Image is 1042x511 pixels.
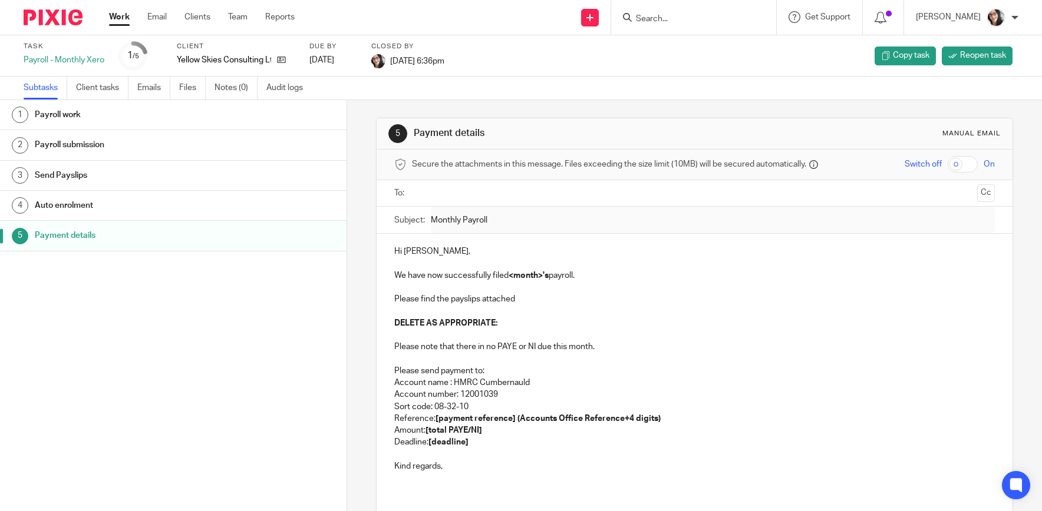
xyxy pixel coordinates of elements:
span: On [984,158,995,170]
p: Please find the payslips attached [394,293,994,305]
h1: Payroll work [35,106,235,124]
h1: Send Payslips [35,167,235,184]
div: 5 [12,228,28,244]
span: Secure the attachments in this message. Files exceeding the size limit (10MB) will be secured aut... [412,158,806,170]
p: Account number: 12001039 [394,389,994,400]
button: Cc [977,184,995,202]
label: Subject: [394,214,425,226]
span: Get Support [805,13,850,21]
img: me%20(1).jpg [371,54,385,68]
img: me%20(1).jpg [987,8,1005,27]
a: Work [109,11,130,23]
a: Email [147,11,167,23]
div: 4 [12,197,28,214]
div: 3 [12,167,28,184]
label: To: [394,187,407,199]
p: Amount: [394,424,994,436]
a: Reports [265,11,295,23]
p: Yellow Skies Consulting Ltd [177,54,271,66]
p: Account name : HMRC Cumbernauld [394,377,994,389]
small: /5 [133,53,139,59]
p: Hi [PERSON_NAME], [394,245,994,257]
h1: Payment details [414,127,720,140]
a: Clients [184,11,210,23]
p: Please note that there in no PAYE or NI due this month. [394,341,994,353]
p: Reference: [394,413,994,424]
strong: [payment reference] (Accounts Office Reference+4 digits) [436,414,661,423]
h1: Payment details [35,227,235,244]
div: Payroll - Monthly Xero [24,54,104,66]
div: 5 [388,124,407,143]
img: Pixie [24,9,83,25]
a: Reopen task [942,47,1013,65]
label: Due by [309,42,357,51]
a: Team [228,11,248,23]
label: Closed by [371,42,444,51]
h1: Auto enrolment [35,197,235,214]
p: Kind regards, [394,460,994,472]
a: Audit logs [266,77,312,99]
h1: Payroll submission [35,136,235,154]
label: Client [177,42,295,51]
span: [DATE] 6:36pm [390,57,444,65]
p: Please send payment to: [394,365,994,377]
p: We have now successfully filed payroll. [394,270,994,281]
p: Sort code: 08-32-10 [394,401,994,413]
span: Reopen task [960,49,1006,61]
a: Subtasks [24,77,67,99]
div: 1 [12,107,28,123]
strong: [total PAYE/NI] [426,426,482,434]
span: Switch off [905,158,942,170]
span: Copy task [893,49,929,61]
a: Notes (0) [215,77,258,99]
label: Task [24,42,104,51]
p: [PERSON_NAME] [916,11,981,23]
input: Search [635,14,741,25]
strong: <month>'s [509,271,549,280]
div: [DATE] [309,54,357,66]
strong: [deadline] [428,438,469,446]
p: Deadline: [394,436,994,448]
div: Manual email [942,129,1001,138]
a: Files [179,77,206,99]
a: Copy task [875,47,936,65]
a: Emails [137,77,170,99]
strong: DELETE AS APPROPRIATE: [394,319,497,327]
a: Client tasks [76,77,128,99]
div: 2 [12,137,28,154]
div: 1 [127,49,139,62]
